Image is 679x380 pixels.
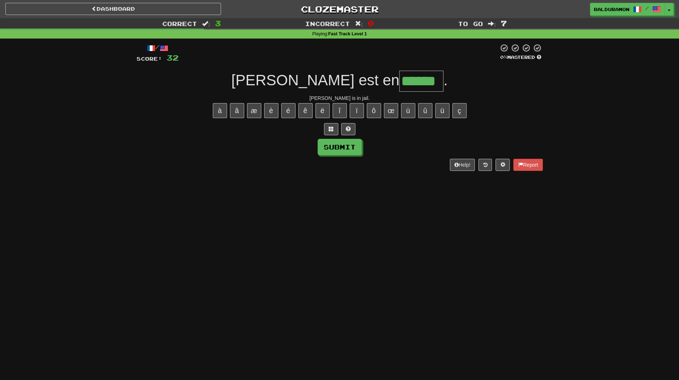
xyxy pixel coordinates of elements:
[355,21,363,27] span: :
[137,44,179,52] div: /
[328,31,367,36] strong: Fast Track Level 1
[501,19,507,27] span: 7
[247,103,261,118] button: æ
[305,20,350,27] span: Incorrect
[452,103,467,118] button: ç
[384,103,398,118] button: œ
[230,103,244,118] button: â
[281,103,295,118] button: é
[499,54,543,61] div: Mastered
[458,20,483,27] span: To go
[594,6,629,12] span: balduramon
[488,21,496,27] span: :
[137,56,162,62] span: Score:
[350,103,364,118] button: ï
[367,103,381,118] button: ô
[443,72,448,88] span: .
[645,6,649,11] span: /
[590,3,665,16] a: balduramon /
[215,19,221,27] span: 3
[232,3,447,15] a: Clozemaster
[315,103,330,118] button: ë
[298,103,313,118] button: ê
[162,20,197,27] span: Correct
[5,3,221,15] a: Dashboard
[318,139,362,155] button: Submit
[202,21,210,27] span: :
[213,103,227,118] button: à
[478,159,492,171] button: Round history (alt+y)
[166,53,179,62] span: 32
[401,103,415,118] button: ù
[231,72,400,88] span: [PERSON_NAME] est en
[450,159,475,171] button: Help!
[368,19,374,27] span: 0
[341,123,355,135] button: Single letter hint - you only get 1 per sentence and score half the points! alt+h
[418,103,432,118] button: û
[513,159,542,171] button: Report
[324,123,338,135] button: Switch sentence to multiple choice alt+p
[333,103,347,118] button: î
[137,95,543,102] div: [PERSON_NAME] is in jail.
[435,103,449,118] button: ü
[264,103,278,118] button: è
[500,54,507,60] span: 0 %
